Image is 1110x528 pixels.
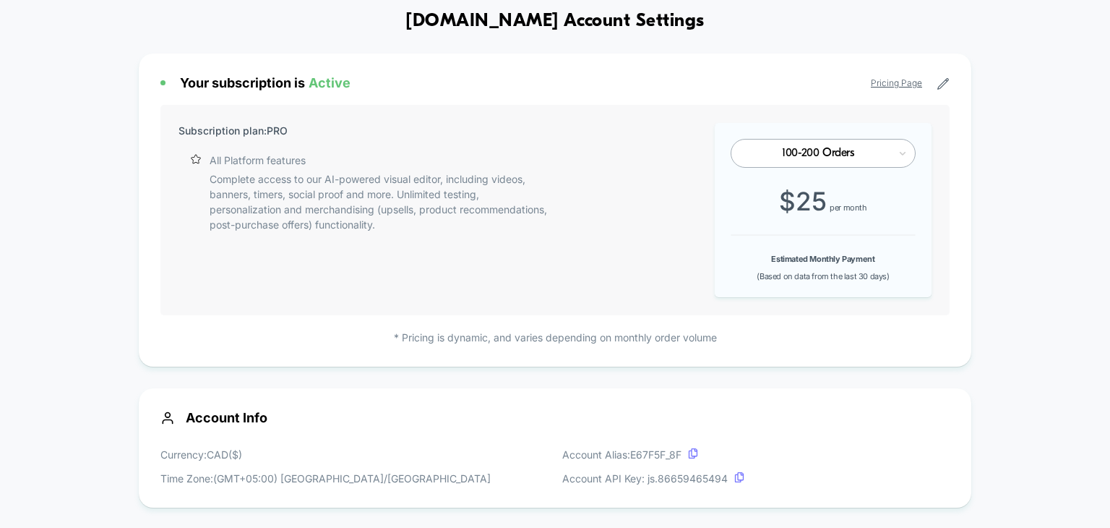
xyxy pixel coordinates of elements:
span: Active [309,75,350,90]
span: Account Info [160,410,950,425]
div: 100-200 Orders [747,147,889,161]
b: Estimated Monthly Payment [771,254,874,264]
span: (Based on data from the last 30 days) [757,271,889,281]
span: per month [830,203,866,213]
p: Account Alias: E67F5F_8F [562,447,744,462]
p: Time Zone: (GMT+05:00) [GEOGRAPHIC_DATA]/[GEOGRAPHIC_DATA] [160,471,491,486]
p: All Platform features [210,153,306,168]
a: Pricing Page [871,77,922,88]
h1: [DOMAIN_NAME] Account Settings [405,11,704,32]
p: * Pricing is dynamic, and varies depending on monthly order volume [160,330,950,345]
p: Subscription plan: PRO [178,123,288,138]
p: Currency: CAD ( $ ) [160,447,491,462]
span: Your subscription is [180,75,350,90]
p: Complete access to our AI-powered visual editor, including videos, banners, timers, social proof ... [210,171,548,232]
p: Account API Key: js. 86659465494 [562,471,744,486]
span: $ 25 [779,186,826,216]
